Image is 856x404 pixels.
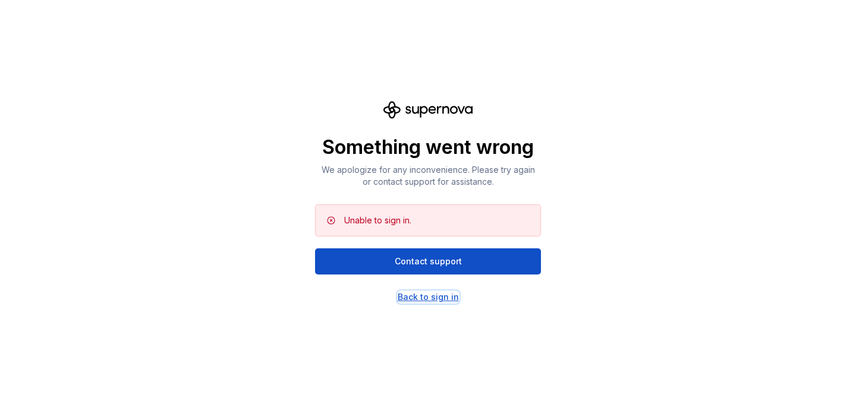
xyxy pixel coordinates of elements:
[315,164,541,188] p: We apologize for any inconvenience. Please try again or contact support for assistance.
[395,255,462,267] span: Contact support
[344,214,411,226] div: Unable to sign in.
[315,135,541,159] p: Something went wrong
[315,248,541,274] button: Contact support
[398,291,459,303] a: Back to sign in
